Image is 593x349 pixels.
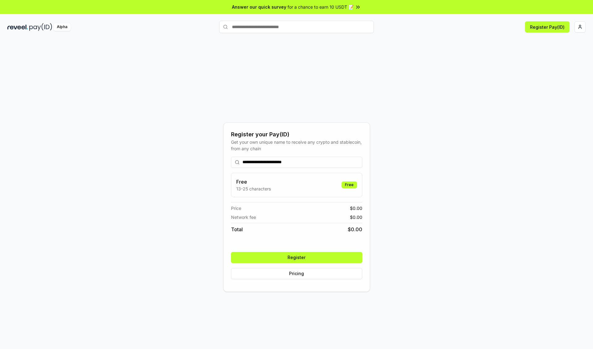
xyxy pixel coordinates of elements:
[231,252,362,263] button: Register
[232,4,286,10] span: Answer our quick survey
[231,268,362,279] button: Pricing
[525,21,570,32] button: Register Pay(ID)
[231,214,256,220] span: Network fee
[29,23,52,31] img: pay_id
[231,130,362,139] div: Register your Pay(ID)
[288,4,354,10] span: for a chance to earn 10 USDT 📝
[342,181,357,188] div: Free
[53,23,71,31] div: Alpha
[350,205,362,211] span: $ 0.00
[7,23,28,31] img: reveel_dark
[350,214,362,220] span: $ 0.00
[231,226,243,233] span: Total
[231,205,241,211] span: Price
[348,226,362,233] span: $ 0.00
[236,178,271,185] h3: Free
[236,185,271,192] p: 13-25 characters
[231,139,362,152] div: Get your own unique name to receive any crypto and stablecoin, from any chain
